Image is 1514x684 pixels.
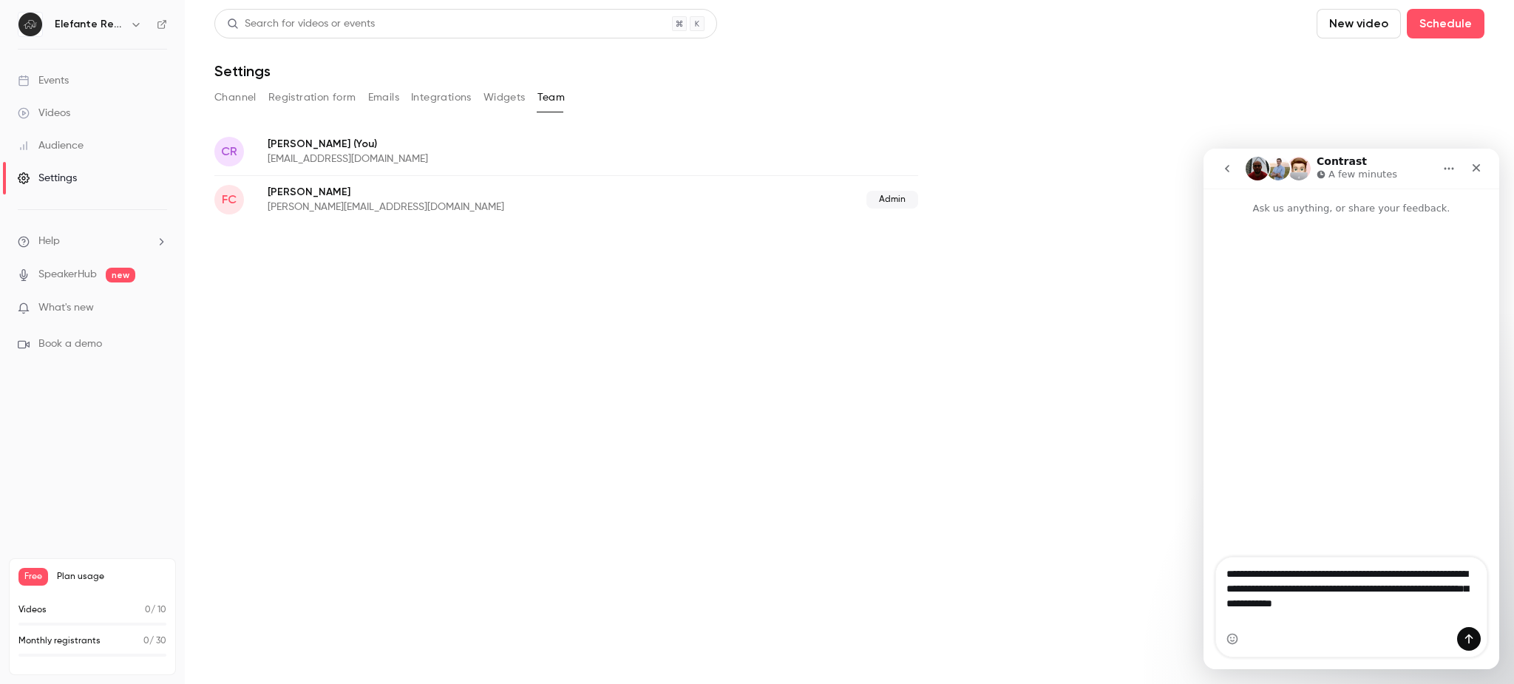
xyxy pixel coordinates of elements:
[18,171,77,186] div: Settings
[866,191,918,209] span: Admin
[55,17,124,32] h6: Elefante RevOps
[483,86,526,109] button: Widgets
[411,86,472,109] button: Integrations
[38,336,102,352] span: Book a demo
[1407,9,1484,38] button: Schedule
[38,234,60,249] span: Help
[143,634,166,648] p: / 30
[143,637,149,646] span: 0
[18,568,48,586] span: Free
[368,86,399,109] button: Emails
[537,86,566,109] button: Team
[214,86,257,109] button: Channel
[350,136,377,152] span: (You)
[268,86,356,109] button: Registration form
[18,603,47,617] p: Videos
[1317,9,1401,38] button: New video
[38,267,97,282] a: SpeakerHub
[268,152,673,166] p: [EMAIL_ADDRESS][DOMAIN_NAME]
[145,603,166,617] p: / 10
[268,200,685,214] p: [PERSON_NAME][EMAIL_ADDRESS][DOMAIN_NAME]
[268,136,673,152] p: [PERSON_NAME]
[18,234,167,249] li: help-dropdown-opener
[18,634,101,648] p: Monthly registrants
[18,13,42,36] img: Elefante RevOps
[18,106,70,121] div: Videos
[221,143,237,160] span: CR
[149,302,167,315] iframe: Noticeable Trigger
[268,185,685,200] p: [PERSON_NAME]
[38,300,94,316] span: What's new
[145,606,151,614] span: 0
[106,268,135,282] span: new
[18,73,69,88] div: Events
[57,571,166,583] span: Plan usage
[18,138,84,153] div: Audience
[1204,149,1499,669] iframe: Intercom live chat
[214,62,271,80] h1: Settings
[222,191,237,209] span: FC
[227,16,375,32] div: Search for videos or events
